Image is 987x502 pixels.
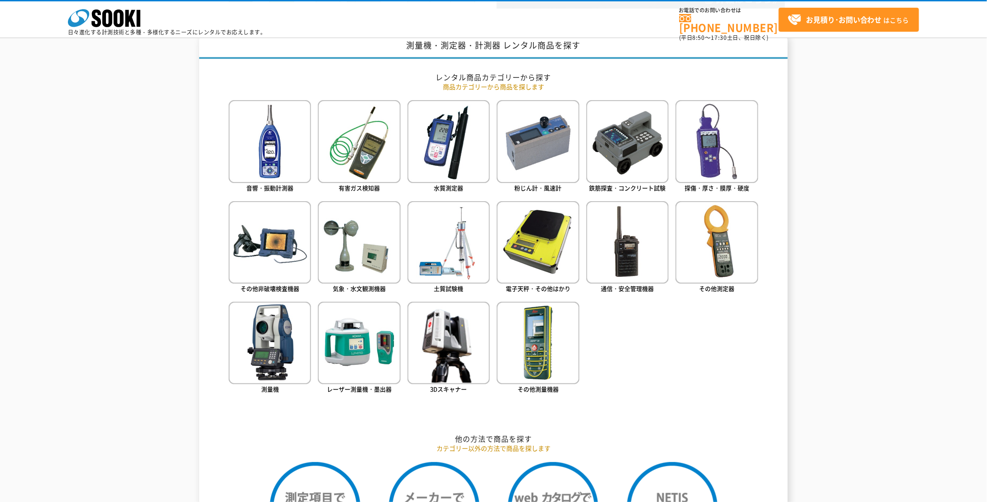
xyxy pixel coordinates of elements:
a: その他測定器 [676,201,758,295]
h1: 測量機・測定器・計測器 レンタル商品を探す [199,34,788,59]
img: 粉じん計・風速計 [497,100,579,183]
a: 電子天秤・その他はかり [497,201,579,295]
img: 鉄筋探査・コンクリート試験 [586,100,669,183]
a: 探傷・厚さ・膜厚・硬度 [676,100,758,194]
img: 水質測定器 [407,100,490,183]
a: 3Dスキャナー [407,302,490,396]
img: 通信・安全管理機器 [586,201,669,284]
span: 音響・振動計測器 [246,183,293,192]
span: はこちら [788,13,909,27]
img: その他測定器 [676,201,758,284]
img: 気象・水文観測機器 [318,201,400,284]
span: 3Dスキャナー [431,385,467,393]
span: その他非破壊検査機器 [240,284,299,293]
span: 有害ガス検知器 [339,183,380,192]
img: その他非破壊検査機器 [229,201,311,284]
a: その他測量機器 [497,302,579,396]
a: 測量機 [229,302,311,396]
span: その他測定器 [700,284,735,293]
span: 8:50 [693,34,705,42]
h2: レンタル商品カテゴリーから探す [229,72,758,82]
span: レーザー測量機・墨出器 [327,385,392,393]
span: (平日 ～ 土日、祝日除く) [679,34,769,42]
img: 3Dスキャナー [407,302,490,384]
img: 探傷・厚さ・膜厚・硬度 [676,100,758,183]
p: 日々進化する計測技術と多種・多様化するニーズにレンタルでお応えします。 [68,29,266,35]
span: お電話でのお問い合わせは [679,8,779,13]
a: 音響・振動計測器 [229,100,311,194]
a: レーザー測量機・墨出器 [318,302,400,396]
span: 粉じん計・風速計 [515,183,562,192]
strong: お見積り･お問い合わせ [806,14,882,25]
span: 気象・水文観測機器 [333,284,386,293]
a: 気象・水文観測機器 [318,201,400,295]
span: 通信・安全管理機器 [601,284,654,293]
a: 土質試験機 [407,201,490,295]
a: その他非破壊検査機器 [229,201,311,295]
span: 土質試験機 [434,284,464,293]
a: お見積り･お問い合わせはこちら [779,8,919,32]
span: 17:30 [711,34,727,42]
p: カテゴリー以外の方法で商品を探します [229,444,758,453]
img: 電子天秤・その他はかり [497,201,579,284]
a: 水質測定器 [407,100,490,194]
img: 音響・振動計測器 [229,100,311,183]
span: 探傷・厚さ・膜厚・硬度 [685,183,749,192]
p: 商品カテゴリーから商品を探します [229,82,758,92]
h2: 他の方法で商品を探す [229,434,758,444]
img: 測量機 [229,302,311,384]
img: 有害ガス検知器 [318,100,400,183]
a: 鉄筋探査・コンクリート試験 [586,100,669,194]
a: [PHONE_NUMBER] [679,14,779,33]
span: 電子天秤・その他はかり [506,284,570,293]
img: レーザー測量機・墨出器 [318,302,400,384]
span: その他測量機器 [517,385,559,393]
a: 粉じん計・風速計 [497,100,579,194]
a: 通信・安全管理機器 [586,201,669,295]
a: 有害ガス検知器 [318,100,400,194]
img: 土質試験機 [407,201,490,284]
span: 水質測定器 [434,183,464,192]
span: 測量機 [261,385,279,393]
img: その他測量機器 [497,302,579,384]
span: 鉄筋探査・コンクリート試験 [589,183,666,192]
